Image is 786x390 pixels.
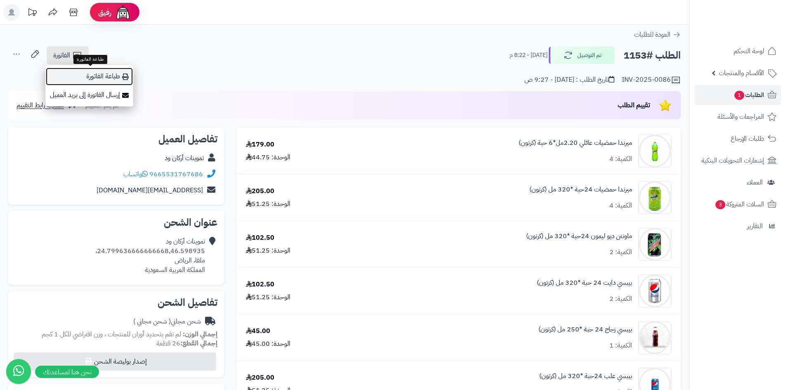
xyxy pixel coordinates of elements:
[15,298,217,307] h2: تفاصيل الشحن
[529,185,632,194] a: ميرندا حمضيات 24حبة *320 مل (كرتون)
[639,274,671,307] img: 1747593334-qxF5OTEWerP7hB4NEyoyUFLqKCZryJZ6-90x90.jpg
[246,187,274,196] div: 205.00
[98,7,111,17] span: رفيق
[180,338,217,348] strong: إجمالي القطع:
[14,352,216,371] button: إصدار بوليصة الشحن
[17,100,64,110] span: مشاركة رابط التقييم
[609,154,632,164] div: الكمية: 4
[701,155,764,166] span: إشعارات التحويلات البنكية
[694,41,781,61] a: لوحة التحكم
[22,4,42,23] a: تحديثات المنصة
[694,129,781,149] a: طلبات الإرجاع
[639,228,671,261] img: 1747589162-6e7ff969-24c4-4b5f-83cf-0a0709aa-90x90.jpg
[519,138,632,148] a: ميرندا حمضيات عائلي 2.20مل*6 حبة (كرتون)
[715,200,725,209] span: 3
[246,293,290,302] div: الوحدة: 51.25
[609,248,632,257] div: الكمية: 2
[133,317,171,326] span: ( شحن مجاني )
[609,294,632,304] div: الكمية: 2
[133,317,201,326] div: شحن مجاني
[694,151,781,170] a: إشعارات التحويلات البنكية
[123,169,148,179] a: واتساب
[165,153,204,163] a: تموينات أركان ود
[53,50,70,60] span: الفاتورة
[539,371,632,381] a: بيبسي علب 24حبة *320 مل (كرتون)
[156,338,217,348] small: 26 قطعة
[537,278,632,288] a: بيبسي دايت 24 حبة *320 مل (كرتون)
[246,326,270,336] div: 45.00
[734,91,744,100] span: 1
[719,67,764,79] span: الأقسام والمنتجات
[734,89,764,101] span: الطلبات
[149,169,203,179] a: 9665531767686
[718,111,764,123] span: المراجعات والأسئلة
[246,246,290,255] div: الوحدة: 51.25
[618,100,650,110] span: تقييم الطلب
[95,237,205,274] div: تموينات أركان ود 24.799636666666668,46.598935، ملقا، الرياض المملكة العربية السعودية
[47,46,89,64] a: الفاتورة
[639,135,671,168] img: 1747544486-c60db756-6ee7-44b0-a7d4-ec449800-90x90.jpg
[246,339,290,349] div: الوحدة: 45.00
[623,47,681,64] h2: الطلب #1153
[694,107,781,127] a: المراجعات والأسئلة
[747,177,763,188] span: العملاء
[246,199,290,209] div: الوحدة: 51.25
[510,51,548,59] small: [DATE] - 8:22 م
[634,30,681,40] a: العودة للطلبات
[246,373,274,383] div: 205.00
[524,75,614,85] div: تاريخ الطلب : [DATE] - 9:27 ص
[538,325,632,334] a: بيبسي زجاج 24 حبة *250 مل (كرتون)
[549,47,615,64] button: تم التوصيل
[609,341,632,350] div: الكمية: 1
[246,280,274,289] div: 102.50
[734,45,764,57] span: لوحة التحكم
[609,201,632,210] div: الكمية: 4
[694,194,781,214] a: السلات المتروكة3
[15,134,217,144] h2: تفاصيل العميل
[17,100,78,110] a: مشاركة رابط التقييم
[634,30,670,40] span: العودة للطلبات
[694,85,781,105] a: الطلبات1
[246,153,290,162] div: الوحدة: 44.75
[115,4,131,21] img: ai-face.png
[639,181,671,214] img: 1747566452-bf88d184-d280-4ea7-9331-9e3669ef-90x90.jpg
[639,321,671,354] img: 1747593678-DaKbZ61wuzMtU803GphcjBnbaGIFEyWR-90x90.jpg
[42,329,181,339] span: لم تقم بتحديد أوزان للمنتجات ، وزن افتراضي للكل 1 كجم
[694,216,781,236] a: التقارير
[622,75,681,85] div: INV-2025-0086
[526,232,632,241] a: ماونتن ديو ليمون 24حبة *320 مل (كرتون)
[715,199,764,210] span: السلات المتروكة
[747,220,763,232] span: التقارير
[246,233,274,243] div: 102.50
[73,55,107,64] div: طباعة الفاتورة
[183,329,217,339] strong: إجمالي الوزن:
[45,67,133,86] a: طباعة الفاتورة
[246,140,274,149] div: 179.00
[694,173,781,192] a: العملاء
[15,217,217,227] h2: عنوان الشحن
[731,133,764,144] span: طلبات الإرجاع
[97,185,203,195] a: [EMAIL_ADDRESS][DOMAIN_NAME]
[730,23,778,40] img: logo-2.png
[45,86,133,104] a: إرسال الفاتورة إلى بريد العميل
